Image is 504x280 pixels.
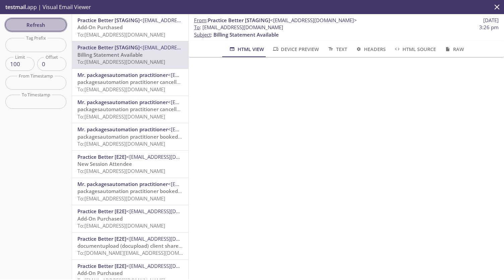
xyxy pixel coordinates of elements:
[77,86,165,93] span: To: [EMAIL_ADDRESS][DOMAIN_NAME]
[270,17,357,24] span: <[EMAIL_ADDRESS][DOMAIN_NAME]>
[77,44,140,51] span: Practice Better [STAGING]
[72,123,188,150] div: Mr. packagesautomation practitioner<[EMAIL_ADDRESS][DOMAIN_NAME]>packagesautomation practitioner ...
[77,133,220,140] span: packagesautomation practitioner booked you for a session
[194,24,283,31] span: : [EMAIL_ADDRESS][DOMAIN_NAME]
[72,178,188,205] div: Mr. packagesautomation practitioner<[EMAIL_ADDRESS][DOMAIN_NAME]>packagesautomation practitioner ...
[77,126,168,133] span: Mr. packagesautomation practitioner
[194,17,357,24] span: :
[77,99,168,105] span: Mr. packagesautomation practitioner
[72,41,188,68] div: Practice Better [STAGING]<[EMAIL_ADDRESS][DOMAIN_NAME]>Billing Statement AvailableTo:[EMAIL_ADDRE...
[208,17,270,24] span: Practice Better [STAGING]
[77,181,168,187] span: Mr. packagesautomation practitioner
[77,160,132,167] span: New Session Attendee
[77,106,214,112] span: packagesautomation practitioner cancelled your session
[126,235,213,242] span: <[EMAIL_ADDRESS][DOMAIN_NAME]>
[77,249,205,256] span: To: [DOMAIN_NAME][EMAIL_ADDRESS][DOMAIN_NAME]
[327,45,347,53] span: Text
[126,208,213,215] span: <[EMAIL_ADDRESS][DOMAIN_NAME]>
[194,17,206,24] span: From
[77,215,123,222] span: Add-On Purchased
[77,17,140,24] span: Practice Better [STAGING]
[77,242,215,249] span: documentupload (docupload) client shared files with you
[72,233,188,260] div: Practice Better [E2E]<[EMAIL_ADDRESS][DOMAIN_NAME]>documentupload (docupload) client shared files...
[126,153,213,160] span: <[EMAIL_ADDRESS][DOMAIN_NAME]>
[11,20,61,29] span: Refresh
[72,96,188,123] div: Mr. packagesautomation practitioner<[EMAIL_ADDRESS][DOMAIN_NAME]>packagesautomation practitioner ...
[126,263,213,269] span: <[EMAIL_ADDRESS][DOMAIN_NAME]>
[483,17,499,24] span: [DATE]
[5,18,66,31] button: Refresh
[168,181,255,187] span: <[EMAIL_ADDRESS][DOMAIN_NAME]>
[72,14,188,41] div: Practice Better [STAGING]<[EMAIL_ADDRESS][DOMAIN_NAME]>Add-On PurchasedTo:[EMAIL_ADDRESS][DOMAIN_...
[272,45,319,53] span: Device Preview
[355,45,386,53] span: Headers
[77,195,165,202] span: To: [EMAIL_ADDRESS][DOMAIN_NAME]
[77,140,165,147] span: To: [EMAIL_ADDRESS][DOMAIN_NAME]
[77,24,123,31] span: Add-On Purchased
[77,188,220,194] span: packagesautomation practitioner booked you for a session
[72,205,188,232] div: Practice Better [E2E]<[EMAIL_ADDRESS][DOMAIN_NAME]>Add-On PurchasedTo:[EMAIL_ADDRESS][DOMAIN_NAME]
[77,79,214,85] span: packagesautomation practitioner cancelled your session
[77,235,126,242] span: Practice Better [E2E]
[194,24,200,31] span: To
[168,99,255,105] span: <[EMAIL_ADDRESS][DOMAIN_NAME]>
[72,69,188,96] div: Mr. packagesautomation practitioner<[EMAIL_ADDRESS][DOMAIN_NAME]>packagesautomation practitioner ...
[77,51,143,58] span: Billing Statement Available
[77,72,168,78] span: Mr. packagesautomation practitioner
[72,151,188,178] div: Practice Better [E2E]<[EMAIL_ADDRESS][DOMAIN_NAME]>New Session AttendeeTo:[EMAIL_ADDRESS][DOMAIN_...
[213,31,279,38] span: Billing Statement Available
[77,263,126,269] span: Practice Better [E2E]
[194,24,499,38] p: :
[168,72,255,78] span: <[EMAIL_ADDRESS][DOMAIN_NAME]>
[77,58,165,65] span: To: [EMAIL_ADDRESS][DOMAIN_NAME]
[77,270,123,276] span: Add-On Purchased
[5,3,26,11] span: testmail
[77,113,165,120] span: To: [EMAIL_ADDRESS][DOMAIN_NAME]
[394,45,436,53] span: HTML Source
[140,44,227,51] span: <[EMAIL_ADDRESS][DOMAIN_NAME]>
[77,31,165,38] span: To: [EMAIL_ADDRESS][DOMAIN_NAME]
[77,153,126,160] span: Practice Better [E2E]
[77,222,165,229] span: To: [EMAIL_ADDRESS][DOMAIN_NAME]
[77,208,126,215] span: Practice Better [E2E]
[194,31,211,38] span: Subject
[444,45,464,53] span: Raw
[140,17,227,24] span: <[EMAIL_ADDRESS][DOMAIN_NAME]>
[229,45,264,53] span: HTML View
[479,24,499,31] span: 3:26 pm
[168,126,255,133] span: <[EMAIL_ADDRESS][DOMAIN_NAME]>
[77,168,165,174] span: To: [EMAIL_ADDRESS][DOMAIN_NAME]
